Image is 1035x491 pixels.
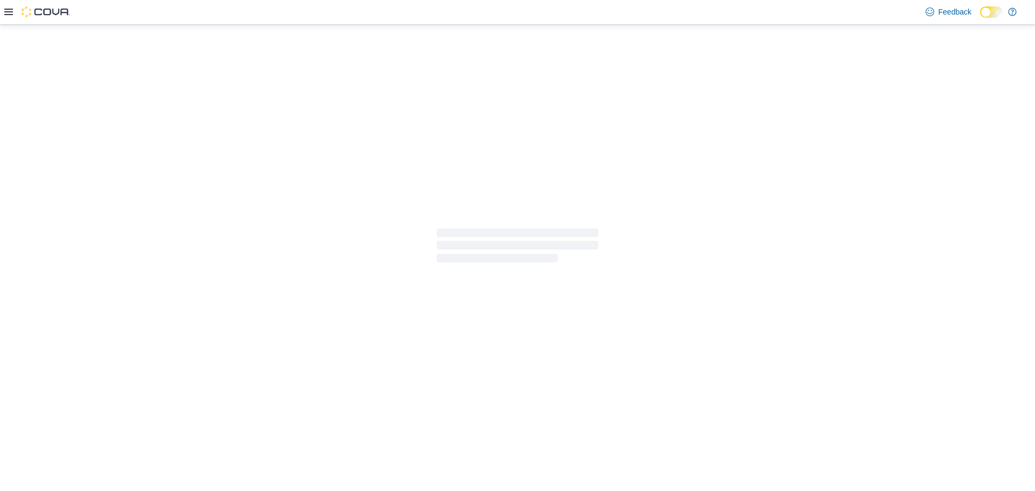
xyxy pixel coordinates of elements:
span: Loading [437,231,598,265]
span: Feedback [939,6,971,17]
img: Cova [22,6,70,17]
a: Feedback [921,1,976,23]
input: Dark Mode [980,6,1003,18]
